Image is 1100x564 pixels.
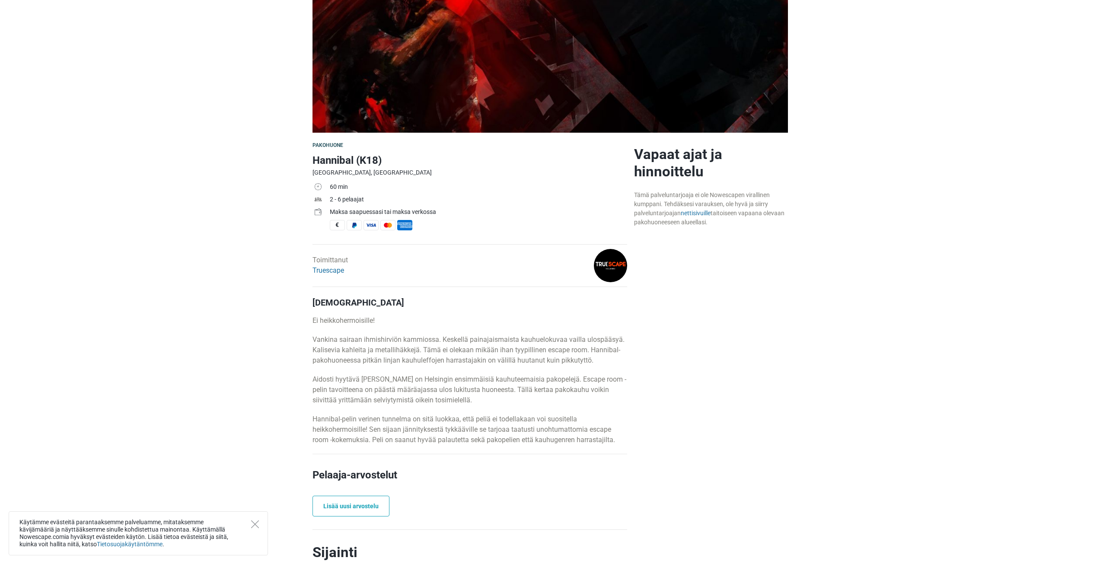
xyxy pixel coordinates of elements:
a: Truescape [312,266,344,274]
span: Pakohuone [312,142,344,148]
p: Aidosti hyytävä [PERSON_NAME] on Helsingin ensimmäisiä kauhuteemaisia pakopelejä. Escape room -pe... [312,374,627,405]
div: Maksa saapuessasi tai maksa verkossa [330,207,627,217]
span: American Express [397,220,412,230]
h2: Pelaaja-arvostelut [312,467,627,496]
div: Käytämme evästeitä parantaaksemme palveluamme, mitataksemme kävijämääriä ja näyttääksemme sinulle... [9,511,268,555]
span: PayPal [347,220,362,230]
button: Close [251,520,259,528]
p: Hannibal-pelin verinen tunnelma on sitä luokkaa, että peliä ei todellakaan voi suositella heikkoh... [312,414,627,445]
p: Vankina sairaan ihmishirviön kammiossa. Keskellä painajaismaista kauhuelokuvaa vailla ulospääsyä.... [312,335,627,366]
h2: Vapaat ajat ja hinnoittelu [634,146,788,180]
span: MasterCard [380,220,395,230]
a: nettisivuille [681,210,711,217]
a: Tietosuojakäytäntömme [97,541,163,548]
div: Tämä palveluntarjoaja ei ole Nowescapen virallinen kumppani. Tehdäksesi varauksen, ole hyvä ja si... [634,191,788,227]
h4: [DEMOGRAPHIC_DATA] [312,297,627,308]
img: a9a6653e48976138l.png [594,249,627,282]
p: Ei heikkohermoisille! [312,315,627,326]
h1: Hannibal (K18) [312,153,627,168]
span: Käteinen [330,220,345,230]
div: Toimittanut [312,255,348,276]
td: 60 min [330,182,627,194]
td: 2 - 6 pelaajat [330,194,627,207]
div: [GEOGRAPHIC_DATA], [GEOGRAPHIC_DATA] [312,168,627,177]
h2: Sijainti [312,544,627,561]
a: Lisää uusi arvostelu [312,496,389,516]
span: Visa [363,220,379,230]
